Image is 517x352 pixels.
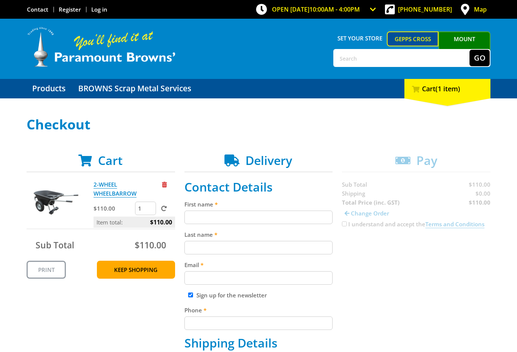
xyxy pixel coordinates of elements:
[27,6,48,13] a: Go to the Contact page
[435,84,460,93] span: (1 item)
[97,261,175,279] a: Keep Shopping
[94,217,175,228] p: Item total:
[404,79,490,98] div: Cart
[135,239,166,251] span: $110.00
[34,180,79,225] img: 2-WHEEL WHEELBARROW
[184,306,333,315] label: Phone
[94,204,134,213] p: $110.00
[36,239,74,251] span: Sub Total
[27,261,66,279] a: Print
[184,180,333,194] h2: Contact Details
[334,50,469,66] input: Search
[27,26,176,68] img: Paramount Browns'
[73,79,197,98] a: Go to the BROWNS Scrap Metal Services page
[184,200,333,209] label: First name
[27,79,71,98] a: Go to the Products page
[469,50,490,66] button: Go
[272,5,360,13] span: OPEN [DATE]
[59,6,81,13] a: Go to the registration page
[184,241,333,254] input: Please enter your last name.
[387,31,439,46] a: Gepps Cross
[184,211,333,224] input: Please enter your first name.
[98,152,123,168] span: Cart
[162,181,167,188] a: Remove from cart
[196,291,267,299] label: Sign up for the newsletter
[184,230,333,239] label: Last name
[184,316,333,330] input: Please enter your telephone number.
[333,31,387,45] span: Set your store
[438,31,490,60] a: Mount [PERSON_NAME]
[184,336,333,350] h2: Shipping Details
[94,181,137,198] a: 2-WHEEL WHEELBARROW
[91,6,107,13] a: Log in
[27,117,490,132] h1: Checkout
[150,217,172,228] span: $110.00
[184,260,333,269] label: Email
[309,5,360,13] span: 10:00am - 4:00pm
[184,271,333,285] input: Please enter your email address.
[245,152,292,168] span: Delivery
